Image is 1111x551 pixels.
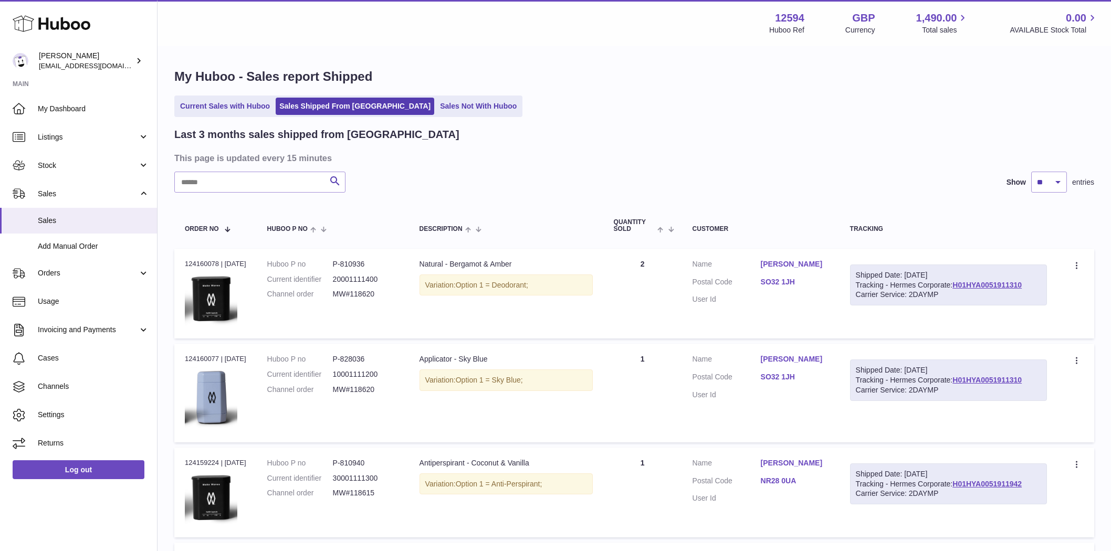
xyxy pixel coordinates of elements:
[38,410,149,420] span: Settings
[420,458,593,468] div: Antiperspirant - Coconut & Vanilla
[693,476,761,489] dt: Postal Code
[420,274,593,296] div: Variation:
[852,11,875,25] strong: GBP
[174,68,1094,85] h1: My Huboo - Sales report Shipped
[276,98,434,115] a: Sales Shipped From [GEOGRAPHIC_DATA]
[38,241,149,251] span: Add Manual Order
[267,226,308,232] span: Huboo P no
[456,376,523,384] span: Option 1 = Sky Blue;
[185,226,219,232] span: Order No
[1066,11,1086,25] span: 0.00
[267,259,333,269] dt: Huboo P no
[850,359,1047,401] div: Tracking - Hermes Corporate:
[267,354,333,364] dt: Huboo P no
[333,488,399,498] dd: MW#118615
[761,458,829,468] a: [PERSON_NAME]
[693,372,761,385] dt: Postal Code
[174,128,459,142] h2: Last 3 months sales shipped from [GEOGRAPHIC_DATA]
[420,226,463,232] span: Description
[267,385,333,395] dt: Channel order
[761,372,829,382] a: SO32 1JH
[693,354,761,367] dt: Name
[38,161,138,171] span: Stock
[693,390,761,400] dt: User Id
[775,11,804,25] strong: 12594
[693,294,761,304] dt: User Id
[856,290,1041,300] div: Carrier Service: 2DAYMP
[761,476,829,486] a: NR28 0UA
[420,369,593,391] div: Variation:
[603,249,682,338] td: 2
[39,51,133,71] div: [PERSON_NAME]
[185,354,246,364] div: 124160077 | [DATE]
[38,104,149,114] span: My Dashboard
[38,216,149,226] span: Sales
[952,480,1022,488] a: H01HYA0051911942
[333,354,399,364] dd: P-828036
[185,272,237,325] img: 125941691599127.png
[856,270,1041,280] div: Shipped Date: [DATE]
[850,463,1047,505] div: Tracking - Hermes Corporate:
[333,289,399,299] dd: MW#118620
[267,369,333,379] dt: Current identifier
[267,274,333,284] dt: Current identifier
[845,25,875,35] div: Currency
[856,489,1041,499] div: Carrier Service: 2DAYMP
[333,385,399,395] dd: MW#118620
[333,259,399,269] dd: P-810936
[952,376,1022,384] a: H01HYA0051911310
[952,281,1022,289] a: H01HYA0051911310
[38,353,149,363] span: Cases
[185,471,237,524] img: 125941691598714.png
[333,473,399,483] dd: 30001111300
[916,11,969,35] a: 1,490.00 Total sales
[693,277,761,290] dt: Postal Code
[13,460,144,479] a: Log out
[693,226,829,232] div: Customer
[693,493,761,503] dt: User Id
[603,344,682,442] td: 1
[39,61,154,70] span: [EMAIL_ADDRESS][DOMAIN_NAME]
[693,458,761,471] dt: Name
[1010,11,1098,35] a: 0.00 AVAILABLE Stock Total
[850,264,1047,306] div: Tracking - Hermes Corporate:
[693,259,761,272] dt: Name
[38,382,149,391] span: Channels
[436,98,520,115] a: Sales Not With Huboo
[267,458,333,468] dt: Huboo P no
[603,448,682,537] td: 1
[267,488,333,498] dt: Channel order
[185,458,246,468] div: 124159224 | [DATE]
[38,189,138,199] span: Sales
[333,369,399,379] dd: 10001111200
[456,281,528,289] span: Option 1 = Deodorant;
[761,277,829,287] a: SO32 1JH
[761,259,829,269] a: [PERSON_NAME]
[38,325,138,335] span: Invoicing and Payments
[456,480,542,488] span: Option 1 = Anti-Perspirant;
[916,11,957,25] span: 1,490.00
[1007,177,1026,187] label: Show
[38,296,149,306] span: Usage
[420,473,593,495] div: Variation:
[420,354,593,364] div: Applicator - Sky Blue
[174,152,1092,164] h3: This page is updated every 15 minutes
[769,25,804,35] div: Huboo Ref
[267,289,333,299] dt: Channel order
[856,469,1041,479] div: Shipped Date: [DATE]
[38,268,138,278] span: Orders
[176,98,274,115] a: Current Sales with Huboo
[420,259,593,269] div: Natural - Bergamot & Amber
[267,473,333,483] dt: Current identifier
[333,458,399,468] dd: P-810940
[856,385,1041,395] div: Carrier Service: 2DAYMP
[185,367,237,429] img: 125941691598334.png
[13,53,28,69] img: internalAdmin-12594@internal.huboo.com
[333,274,399,284] dd: 20001111400
[185,259,246,269] div: 124160078 | [DATE]
[761,354,829,364] a: [PERSON_NAME]
[856,365,1041,375] div: Shipped Date: [DATE]
[850,226,1047,232] div: Tracking
[1072,177,1094,187] span: entries
[38,132,138,142] span: Listings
